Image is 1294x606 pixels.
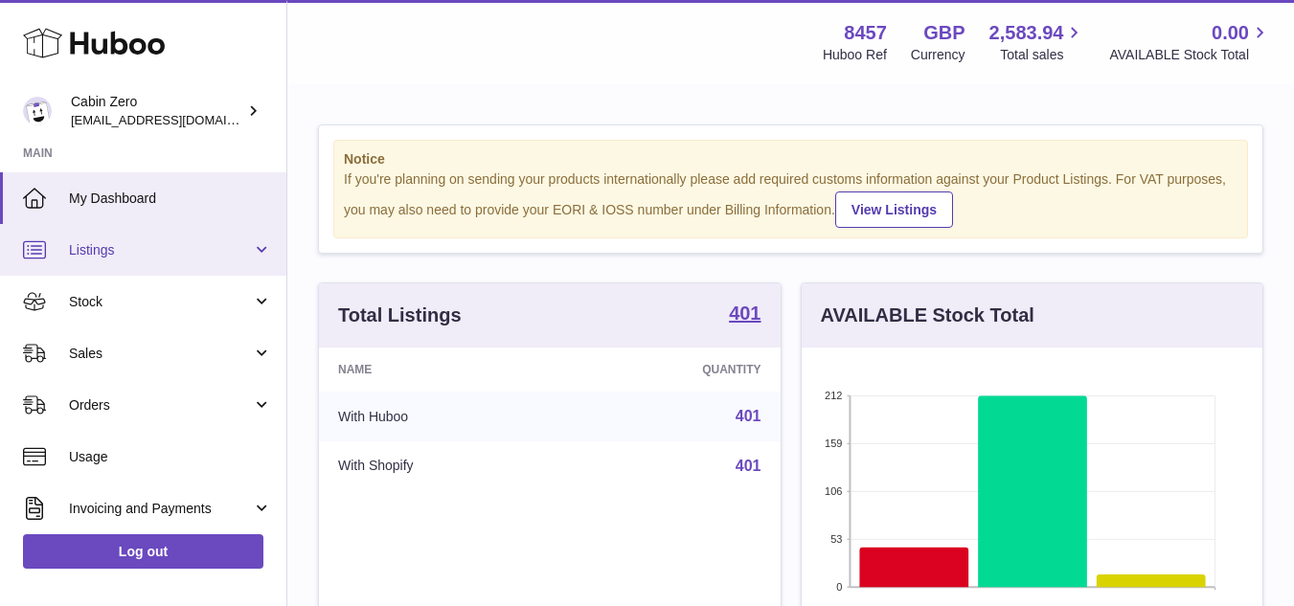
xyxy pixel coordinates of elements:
[823,46,887,64] div: Huboo Ref
[825,485,842,497] text: 106
[1212,20,1249,46] span: 0.00
[344,150,1237,168] strong: Notice
[830,533,842,545] text: 53
[1109,20,1271,64] a: 0.00 AVAILABLE Stock Total
[69,241,252,259] span: Listings
[69,345,252,363] span: Sales
[835,191,953,228] a: View Listings
[825,438,842,449] text: 159
[71,112,282,127] span: [EMAIL_ADDRESS][DOMAIN_NAME]
[1109,46,1271,64] span: AVAILABLE Stock Total
[344,170,1237,228] div: If you're planning on sending your products internationally please add required customs informati...
[729,303,761,323] strong: 401
[989,20,1086,64] a: 2,583.94 Total sales
[69,190,272,208] span: My Dashboard
[69,396,252,415] span: Orders
[23,534,263,569] a: Log out
[989,20,1064,46] span: 2,583.94
[71,93,243,129] div: Cabin Zero
[923,20,965,46] strong: GBP
[338,303,462,328] h3: Total Listings
[69,448,272,466] span: Usage
[736,408,761,424] a: 401
[319,441,568,491] td: With Shopify
[1000,46,1085,64] span: Total sales
[911,46,965,64] div: Currency
[821,303,1034,328] h3: AVAILABLE Stock Total
[736,458,761,474] a: 401
[825,390,842,401] text: 212
[319,392,568,441] td: With Huboo
[844,20,887,46] strong: 8457
[69,293,252,311] span: Stock
[836,581,842,593] text: 0
[319,348,568,392] th: Name
[69,500,252,518] span: Invoicing and Payments
[23,97,52,125] img: internalAdmin-8457@internal.huboo.com
[568,348,781,392] th: Quantity
[729,303,761,326] a: 401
